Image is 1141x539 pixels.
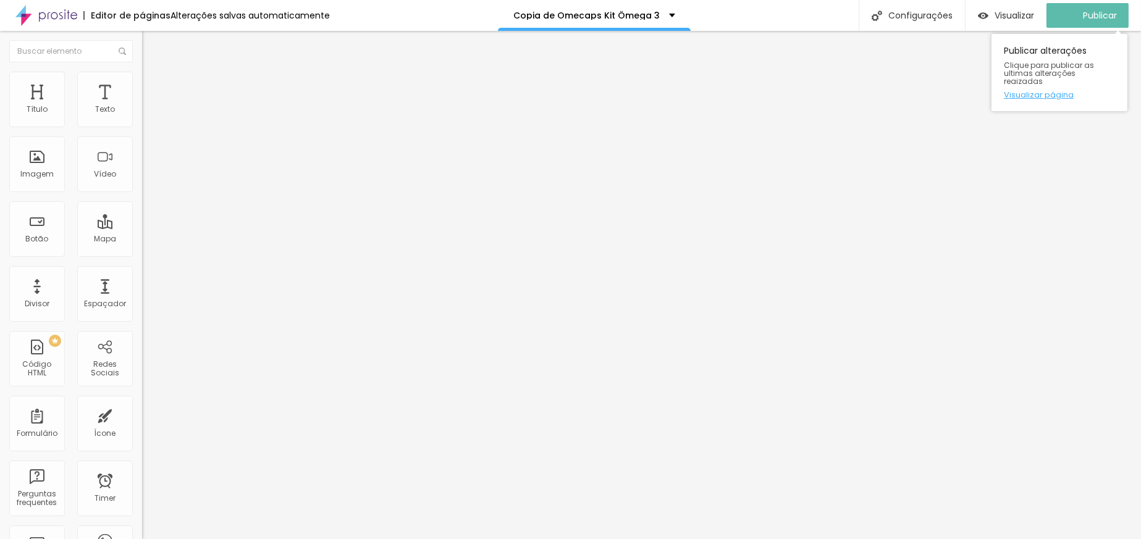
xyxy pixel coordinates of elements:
div: Editor de páginas [83,11,171,20]
div: Botão [26,235,49,243]
div: Ícone [95,429,116,438]
div: Código HTML [12,360,61,378]
div: Texto [95,105,115,114]
div: Perguntas frequentes [12,490,61,508]
img: Icone [872,10,882,21]
div: Formulário [17,429,57,438]
div: Espaçador [84,299,126,308]
span: Clique para publicar as ultimas alterações reaizadas [1004,61,1115,86]
div: Título [27,105,48,114]
button: Publicar [1046,3,1129,28]
div: Publicar alterações [992,34,1127,111]
div: Timer [95,494,116,503]
span: Visualizar [995,10,1034,20]
a: Visualizar página [1004,91,1115,99]
img: view-1.svg [978,10,988,21]
img: Icone [119,48,126,55]
div: Redes Sociais [80,360,129,378]
div: Mapa [94,235,116,243]
input: Buscar elemento [9,40,133,62]
iframe: Editor [142,31,1141,539]
button: Visualizar [966,3,1046,28]
div: Imagem [20,170,54,178]
span: Publicar [1083,10,1117,20]
div: Alterações salvas automaticamente [171,11,330,20]
div: Vídeo [94,170,116,178]
div: Divisor [25,299,49,308]
p: Copia de Omecaps Kit Ômega 3 [513,11,660,20]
